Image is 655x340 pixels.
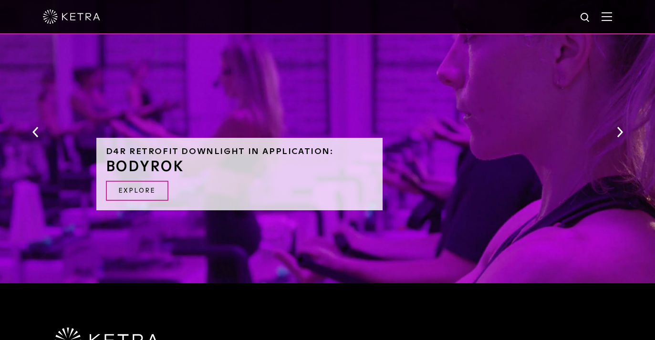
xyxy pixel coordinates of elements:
h3: BODYROK [106,160,373,174]
h6: D4R Retrofit Downlight in Application: [106,147,373,156]
a: Explore [106,181,168,201]
button: Next [615,126,624,138]
img: search icon [580,12,592,24]
img: Hamburger%20Nav.svg [602,12,612,21]
button: Previous [31,126,40,138]
img: ketra-logo-2019-white [43,10,100,24]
